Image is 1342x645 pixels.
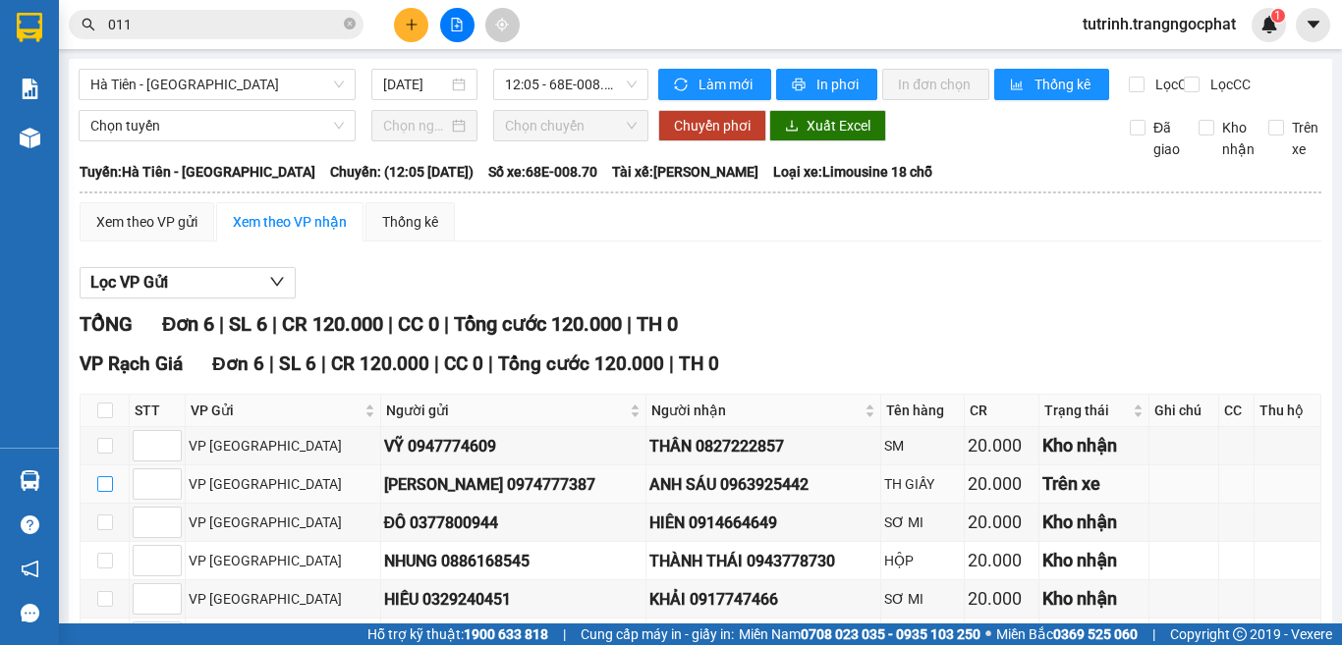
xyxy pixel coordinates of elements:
[627,312,632,336] span: |
[440,8,475,42] button: file-add
[189,435,377,457] div: VP [GEOGRAPHIC_DATA]
[769,110,886,141] button: downloadXuất Excel
[186,504,381,542] td: VP Hà Tiên
[1149,395,1220,427] th: Ghi chú
[269,274,285,290] span: down
[965,395,1039,427] th: CR
[269,352,274,375] span: |
[649,587,877,612] div: KHẢI 0917747466
[773,161,932,183] span: Loại xe: Limousine 18 chỗ
[581,623,734,645] span: Cung cấp máy in - giấy in:
[344,16,356,34] span: close-circle
[505,111,637,140] span: Chọn chuyến
[739,623,980,645] span: Miền Nam
[884,473,961,495] div: TH GIẤY
[884,588,961,610] div: SƠ MI
[394,8,428,42] button: plus
[1152,623,1155,645] span: |
[388,312,393,336] span: |
[189,511,377,533] div: VP [GEOGRAPHIC_DATA]
[80,312,133,336] span: TỔNG
[464,626,548,642] strong: 1900 633 818
[488,161,597,183] span: Số xe: 68E-008.70
[785,119,799,134] span: download
[90,111,344,140] span: Chọn tuyến
[882,69,989,100] button: In đơn chọn
[20,79,40,99] img: solution-icon
[488,352,493,375] span: |
[1233,627,1247,641] span: copyright
[80,164,315,180] b: Tuyến: Hà Tiên - [GEOGRAPHIC_DATA]
[1042,509,1146,536] div: Kho nhận
[272,312,277,336] span: |
[649,434,877,458] div: THÂN 0827222857
[1067,12,1252,36] span: tutrinh.trangngocphat
[229,312,267,336] span: SL 6
[498,352,664,375] span: Tổng cước 120.000
[674,78,691,93] span: sync
[968,585,1035,613] div: 20.000
[383,74,448,95] input: 14/10/2025
[801,626,980,642] strong: 0708 023 035 - 0935 103 250
[162,312,214,336] span: Đơn 6
[776,69,877,100] button: printerIn phơi
[1284,117,1326,160] span: Trên xe
[21,560,39,578] span: notification
[1214,117,1262,160] span: Kho nhận
[1260,16,1278,33] img: icon-new-feature
[1202,74,1254,95] span: Lọc CC
[699,74,755,95] span: Làm mới
[384,549,643,573] div: NHUNG 0886168545
[1034,74,1093,95] span: Thống kê
[881,395,965,427] th: Tên hàng
[383,115,448,136] input: Chọn ngày
[279,352,316,375] span: SL 6
[1042,547,1146,574] div: Kho nhận
[444,352,483,375] span: CC 0
[233,211,347,233] div: Xem theo VP nhận
[1219,395,1254,427] th: CC
[1255,395,1321,427] th: Thu hộ
[398,312,439,336] span: CC 0
[807,115,870,136] span: Xuất Excel
[994,69,1109,100] button: bar-chartThống kê
[191,400,361,421] span: VP Gửi
[1044,400,1129,421] span: Trạng thái
[21,515,39,534] span: question-circle
[985,630,991,638] span: ⚪️
[330,161,474,183] span: Chuyến: (12:05 [DATE])
[80,352,183,375] span: VP Rạch Giá
[189,588,377,610] div: VP [GEOGRAPHIC_DATA]
[80,267,296,298] button: Lọc VP Gửi
[968,509,1035,536] div: 20.000
[450,18,464,31] span: file-add
[505,70,637,99] span: 12:05 - 68E-008.70
[331,352,429,375] span: CR 120.000
[17,13,42,42] img: logo-vxr
[649,549,877,573] div: THÀNH THÁI 0943778730
[386,400,626,421] span: Người gửi
[792,78,809,93] span: printer
[649,511,877,535] div: HIÊN 0914664649
[384,434,643,458] div: VỸ 0947774609
[384,511,643,535] div: ĐÔ 0377800944
[367,623,548,645] span: Hỗ trợ kỹ thuật:
[658,110,766,141] button: Chuyển phơi
[444,312,449,336] span: |
[1042,470,1146,498] div: Trên xe
[612,161,758,183] span: Tài xế: [PERSON_NAME]
[1042,585,1146,613] div: Kho nhận
[1305,16,1322,33] span: caret-down
[189,473,377,495] div: VP [GEOGRAPHIC_DATA]
[1147,74,1199,95] span: Lọc CR
[21,604,39,622] span: message
[384,587,643,612] div: HIẾU 0329240451
[186,427,381,465] td: VP Hà Tiên
[186,542,381,580] td: VP Hà Tiên
[679,352,719,375] span: TH 0
[189,550,377,571] div: VP [GEOGRAPHIC_DATA]
[968,470,1035,498] div: 20.000
[186,465,381,504] td: VP Hà Tiên
[321,352,326,375] span: |
[651,400,861,421] span: Người nhận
